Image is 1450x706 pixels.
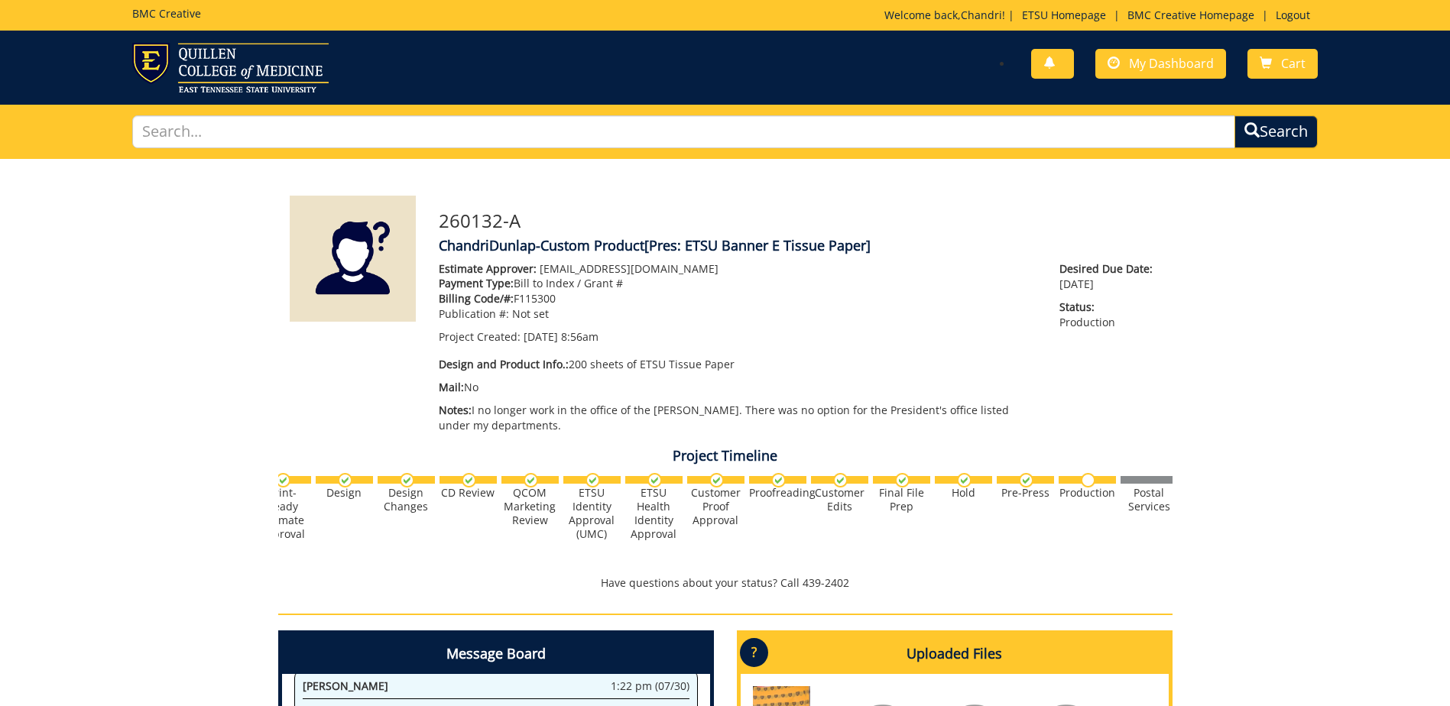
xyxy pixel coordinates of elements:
div: CD Review [440,486,497,500]
span: My Dashboard [1129,55,1214,72]
img: checkmark [957,473,972,487]
h3: 260132-A [439,211,1161,231]
img: checkmark [833,473,848,487]
img: checkmark [895,473,910,487]
img: checkmark [338,473,352,487]
h4: Uploaded Files [741,634,1169,674]
p: Bill to Index / Grant # [439,276,1037,291]
div: Design [316,486,373,500]
img: checkmark [1019,473,1033,487]
a: Chandri [961,8,1002,22]
span: Estimate Approver: [439,261,537,276]
span: Not set [512,306,549,321]
div: Hold [935,486,992,500]
span: [DATE] 8:56am [524,329,598,344]
h5: BMC Creative [132,8,201,19]
a: ETSU Homepage [1014,8,1114,22]
h4: ChandriDunlap-Custom Product [439,238,1161,254]
img: Product featured image [290,196,416,322]
div: Final File Prep [873,486,930,513]
div: Print-Ready Estimate Approval [254,486,311,541]
a: My Dashboard [1095,49,1226,79]
img: checkmark [524,473,538,487]
a: BMC Creative Homepage [1120,8,1262,22]
h4: Message Board [282,634,710,674]
img: checkmark [586,473,600,487]
p: I no longer work in the office of the [PERSON_NAME]. There was no option for the President's offi... [439,403,1037,433]
p: F115300 [439,291,1037,306]
input: Search... [132,115,1235,148]
div: Pre-Press [997,486,1054,500]
div: QCOM Marketing Review [501,486,559,527]
div: ETSU Health Identity Approval [625,486,683,541]
div: Customer Edits [811,486,868,513]
span: Cart [1281,55,1306,72]
p: Have questions about your status? Call 439-2402 [278,575,1173,591]
span: Notes: [439,403,472,417]
span: 1:22 pm (07/30) [611,678,689,694]
img: checkmark [462,473,476,487]
div: Postal Services [1121,486,1178,513]
div: Proofreading [749,486,806,500]
div: Production [1059,486,1116,500]
div: ETSU Identity Approval (UMC) [563,486,621,541]
span: Project Created: [439,329,521,344]
p: 200 sheets of ETSU Tissue Paper [439,357,1037,372]
h4: Project Timeline [278,449,1173,464]
img: checkmark [400,473,414,487]
span: [PERSON_NAME] [303,678,388,693]
div: Customer Proof Approval [687,486,744,527]
div: Design Changes [378,486,435,513]
span: Payment Type: [439,276,514,290]
img: checkmark [771,473,786,487]
p: [EMAIL_ADDRESS][DOMAIN_NAME] [439,261,1037,277]
img: checkmark [276,473,290,487]
img: no [1081,473,1095,487]
p: No [439,380,1037,395]
span: Design and Product Info.: [439,357,569,371]
button: Search [1234,115,1318,148]
img: ETSU logo [132,43,329,92]
p: [DATE] [1059,261,1160,292]
img: checkmark [647,473,662,487]
p: ? [740,638,768,667]
span: Status: [1059,300,1160,315]
span: Desired Due Date: [1059,261,1160,277]
span: Publication #: [439,306,509,321]
p: Welcome back, ! | | | [884,8,1318,23]
p: Production [1059,300,1160,330]
span: Mail: [439,380,464,394]
img: checkmark [709,473,724,487]
a: Logout [1268,8,1318,22]
span: Billing Code/#: [439,291,514,306]
a: Cart [1247,49,1318,79]
span: [Pres: ETSU Banner E Tissue Paper] [644,236,871,254]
